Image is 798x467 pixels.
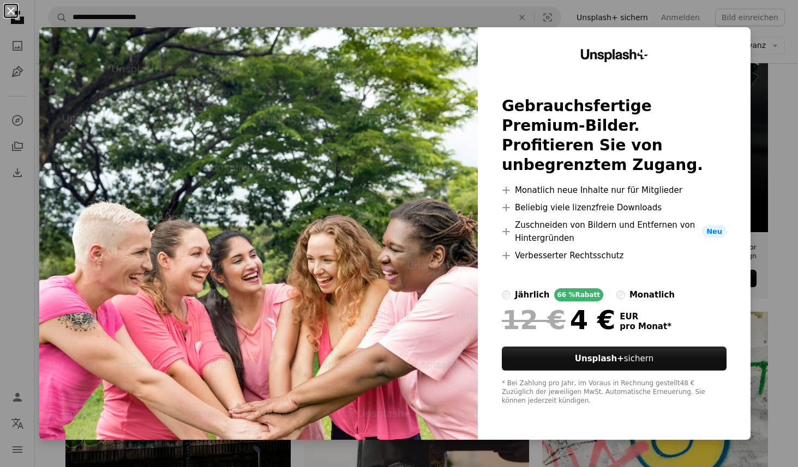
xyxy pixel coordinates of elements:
[515,288,550,301] div: jährlich
[702,225,727,238] span: Neu
[502,201,727,214] li: Beliebig viele lizenzfreie Downloads
[620,322,671,331] span: pro Monat *
[502,249,727,262] li: Verbesserter Rechtsschutz
[554,288,603,301] div: 66 % Rabatt
[502,306,615,334] div: 4 €
[620,312,671,322] span: EUR
[502,96,727,175] h2: Gebrauchsfertige Premium-Bilder. Profitieren Sie von unbegrenztem Zugang.
[616,290,625,299] input: monatlich
[502,184,727,197] li: Monatlich neue Inhalte nur für Mitglieder
[575,354,624,363] strong: Unsplash+
[502,219,727,245] li: Zuschneiden von Bildern und Entfernen von Hintergründen
[629,288,675,301] div: monatlich
[502,347,727,371] button: Unsplash+sichern
[502,306,566,334] span: 12 €
[502,379,727,405] div: * Bei Zahlung pro Jahr, im Voraus in Rechnung gestellt 48 € Zuzüglich der jeweiligen MwSt. Automa...
[502,290,511,299] input: jährlich66 %Rabatt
